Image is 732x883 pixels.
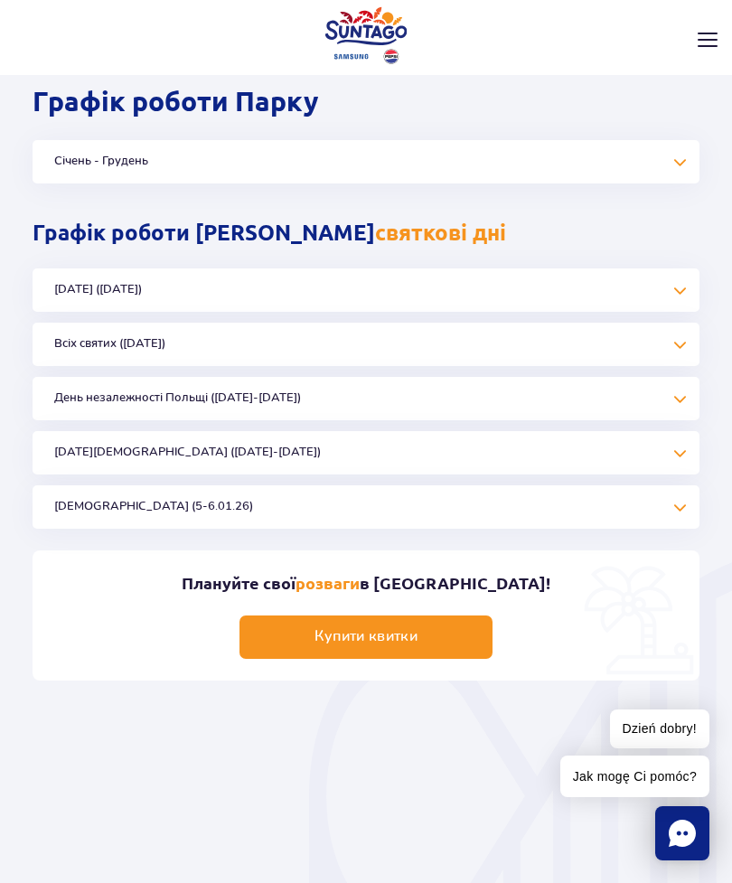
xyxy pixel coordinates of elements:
span: розваги [296,574,360,592]
span: Jak mogę Ci pomóc? [560,756,709,797]
span: святкові дні [375,221,506,245]
button: [DATE] ([DATE]) [33,268,699,312]
h2: Плануйте свої в [GEOGRAPHIC_DATA]! [182,572,550,594]
a: Park of Poland [325,6,408,64]
img: Open menu [698,33,718,47]
a: Купити квитки [239,615,493,659]
p: Купити квитки [314,628,418,645]
div: Chat [655,806,709,860]
button: [DATE][DEMOGRAPHIC_DATA] ([DATE]-[DATE]) [33,431,699,474]
span: Dzień dobry! [610,709,709,748]
button: Всіх святих ([DATE]) [33,323,699,366]
h2: Графік роботи [PERSON_NAME] [33,211,699,247]
button: [DEMOGRAPHIC_DATA] (5-6.01.26) [33,485,699,529]
button: Січень - Грудень [33,140,699,183]
button: День незалежності Польщі ([DATE]-[DATE]) [33,377,699,420]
